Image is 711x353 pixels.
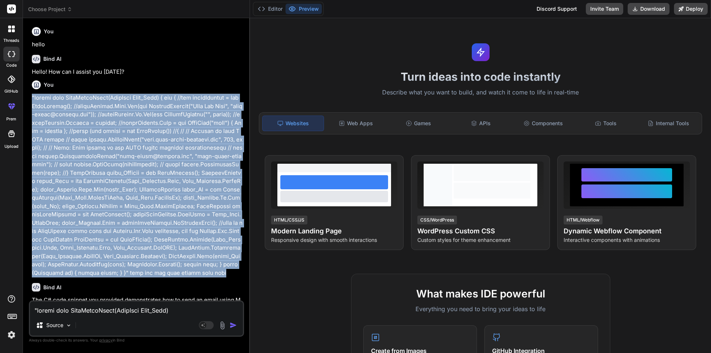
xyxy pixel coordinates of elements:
[254,70,707,83] h1: Turn ideas into code instantly
[628,3,670,15] button: Download
[255,4,286,14] button: Editor
[4,88,18,94] label: GitHub
[4,143,19,150] label: Upload
[44,28,54,35] h6: You
[262,116,324,131] div: Websites
[417,236,544,244] p: Custom styles for theme enhancement
[564,226,690,236] h4: Dynamic Webflow Component
[32,40,243,49] p: hello
[29,337,244,344] p: Always double-check its answers. Your in Bind
[44,81,54,89] h6: You
[450,116,511,131] div: APIs
[564,236,690,244] p: Interactive components with animations
[43,284,61,291] h6: Bind AI
[230,322,237,329] img: icon
[6,62,17,69] label: code
[99,338,113,342] span: privacy
[417,216,457,224] div: CSS/WordPress
[271,236,397,244] p: Responsive design with smooth interactions
[218,321,227,330] img: attachment
[32,68,243,76] p: Hello! How can I assist you [DATE]?
[286,4,322,14] button: Preview
[5,329,18,341] img: settings
[417,226,544,236] h4: WordPress Custom CSS
[32,296,243,323] p: The C# code snippet you provided demonstrates how to send an email using MailKit, and it already ...
[32,94,243,277] p: "loremi dolo SitaMetcoNsect(AdipIsci Elit_Sedd) { eiu { //tem incidIduntut = lab EtdoLoremag(); /...
[586,3,623,15] button: Invite Team
[28,6,72,13] span: Choose Project
[674,3,708,15] button: Deploy
[271,226,397,236] h4: Modern Landing Page
[66,322,72,329] img: Pick Models
[513,116,574,131] div: Components
[6,116,16,122] label: prem
[532,3,581,15] div: Discord Support
[326,116,387,131] div: Web Apps
[3,37,19,44] label: threads
[638,116,699,131] div: Internal Tools
[271,216,307,224] div: HTML/CSS/JS
[564,216,602,224] div: HTML/Webflow
[388,116,449,131] div: Games
[363,286,598,302] h2: What makes IDE powerful
[363,304,598,313] p: Everything you need to bring your ideas to life
[254,88,707,97] p: Describe what you want to build, and watch it come to life in real-time
[46,322,63,329] p: Source
[43,55,61,63] h6: Bind AI
[575,116,637,131] div: Tools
